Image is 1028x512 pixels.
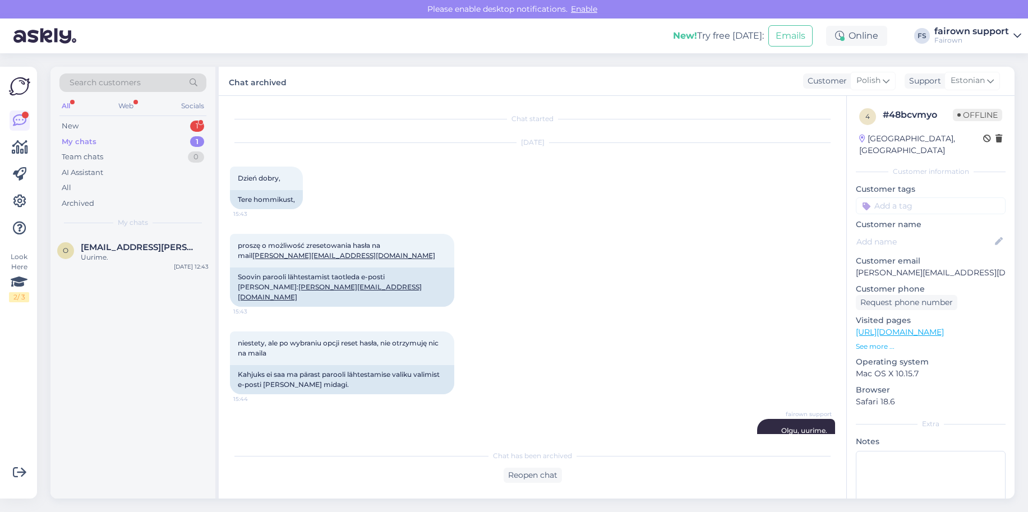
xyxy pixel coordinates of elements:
[673,30,697,41] b: New!
[9,292,29,302] div: 2 / 3
[786,410,832,418] span: fairown support
[62,136,96,147] div: My chats
[230,137,835,147] div: [DATE]
[934,36,1009,45] div: Fairown
[233,307,275,316] span: 15:43
[9,252,29,302] div: Look Here
[856,342,1006,352] p: See more ...
[230,114,835,124] div: Chat started
[116,99,136,113] div: Web
[62,198,94,209] div: Archived
[856,356,1006,368] p: Operating system
[233,210,275,218] span: 15:43
[673,29,764,43] div: Try free [DATE]:
[118,218,148,228] span: My chats
[81,242,197,252] span: oliwia.wojcik@ispot.pl
[233,395,275,403] span: 15:44
[238,241,435,260] span: proszę o możliwość zresetowania hasła na mail
[81,252,209,262] div: Uurime.
[781,426,827,435] span: Olgu, uurime.
[59,99,72,113] div: All
[229,73,287,89] label: Chat archived
[856,267,1006,279] p: [PERSON_NAME][EMAIL_ADDRESS][DOMAIN_NAME]
[856,419,1006,429] div: Extra
[70,77,141,89] span: Search customers
[856,315,1006,326] p: Visited pages
[934,27,1009,36] div: fairown support
[856,436,1006,448] p: Notes
[865,112,870,121] span: 4
[856,197,1006,214] input: Add a tag
[238,283,422,301] a: [PERSON_NAME][EMAIL_ADDRESS][DOMAIN_NAME]
[914,28,930,44] div: FS
[856,167,1006,177] div: Customer information
[62,121,79,132] div: New
[856,219,1006,230] p: Customer name
[856,384,1006,396] p: Browser
[62,182,71,193] div: All
[803,75,847,87] div: Customer
[252,251,435,260] a: [PERSON_NAME][EMAIL_ADDRESS][DOMAIN_NAME]
[856,396,1006,408] p: Safari 18.6
[568,4,601,14] span: Enable
[905,75,941,87] div: Support
[238,339,440,357] span: niestety, ale po wybraniu opcji reset hasła, nie otrzymuję nic na maila
[493,451,572,461] span: Chat has been archived
[190,136,204,147] div: 1
[951,75,985,87] span: Estonian
[230,190,303,209] div: Tere hommikust,
[179,99,206,113] div: Socials
[859,133,983,156] div: [GEOGRAPHIC_DATA], [GEOGRAPHIC_DATA]
[230,365,454,394] div: Kahjuks ei saa ma pärast parooli lähtestamise valiku valimist e-posti [PERSON_NAME] midagi.
[856,236,993,248] input: Add name
[856,255,1006,267] p: Customer email
[953,109,1002,121] span: Offline
[883,108,953,122] div: # 48bcvmyo
[856,183,1006,195] p: Customer tags
[174,262,209,271] div: [DATE] 12:43
[62,151,103,163] div: Team chats
[504,468,562,483] div: Reopen chat
[856,327,944,337] a: [URL][DOMAIN_NAME]
[62,167,103,178] div: AI Assistant
[856,75,881,87] span: Polish
[826,26,887,46] div: Online
[188,151,204,163] div: 0
[768,25,813,47] button: Emails
[856,368,1006,380] p: Mac OS X 10.15.7
[856,295,957,310] div: Request phone number
[238,174,280,182] span: Dzień dobry,
[190,121,204,132] div: 1
[230,267,454,307] div: Soovin parooli lähtestamist taotleda e-posti [PERSON_NAME]:
[856,283,1006,295] p: Customer phone
[9,76,30,97] img: Askly Logo
[63,246,68,255] span: o
[934,27,1021,45] a: fairown supportFairown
